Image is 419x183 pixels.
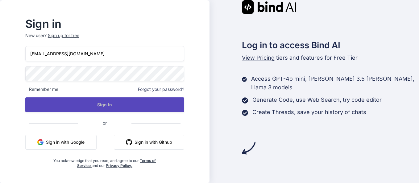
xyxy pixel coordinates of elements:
input: Login or Email [25,46,184,61]
p: Access GPT-4o mini, [PERSON_NAME] 3.5 [PERSON_NAME], Llama 3 models [251,74,419,92]
p: Generate Code, use Web Search, try code editor [252,96,382,104]
button: Sign in with Google [25,135,97,150]
button: Sign in with Github [114,135,184,150]
img: arrow [242,141,255,155]
span: Remember me [25,86,58,92]
h2: Sign in [25,19,184,29]
button: Sign In [25,97,184,112]
p: New user? [25,32,184,46]
div: You acknowledge that you read, and agree to our and our [52,155,158,168]
p: tiers and features for Free Tier [242,53,419,62]
span: Forgot your password? [138,86,184,92]
span: or [78,115,131,130]
img: Bind AI logo [242,0,296,14]
a: Privacy Policy. [106,163,132,168]
a: Terms of Service [77,158,156,168]
span: View Pricing [242,54,275,61]
h2: Log in to access Bind AI [242,39,419,52]
p: Create Threads, save your history of chats [252,108,366,117]
img: google [37,139,44,145]
img: github [126,139,132,145]
div: Sign up for free [48,32,79,39]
